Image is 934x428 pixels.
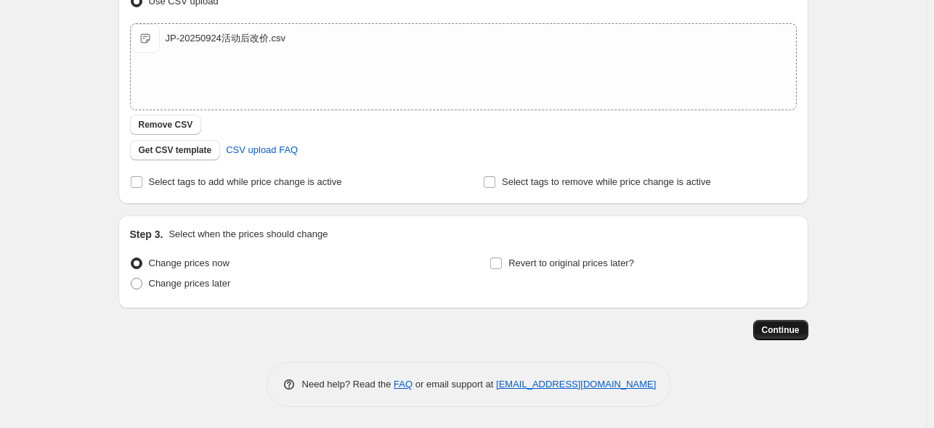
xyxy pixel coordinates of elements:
[168,227,328,242] p: Select when the prices should change
[508,258,634,268] span: Revert to original prices later?
[149,278,231,289] span: Change prices later
[762,324,800,336] span: Continue
[130,115,202,135] button: Remove CSV
[149,258,230,268] span: Change prices now
[413,379,496,390] span: or email support at
[130,227,163,242] h2: Step 3.
[217,139,306,162] a: CSV upload FAQ
[502,176,711,187] span: Select tags to remove while price change is active
[302,379,394,390] span: Need help? Read the
[139,144,212,156] span: Get CSV template
[139,119,193,131] span: Remove CSV
[496,379,656,390] a: [EMAIL_ADDRESS][DOMAIN_NAME]
[130,140,221,160] button: Get CSV template
[226,143,298,157] span: CSV upload FAQ
[149,176,342,187] span: Select tags to add while price change is active
[166,31,285,46] div: JP-20250924活动后改价.csv
[394,379,413,390] a: FAQ
[753,320,808,340] button: Continue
